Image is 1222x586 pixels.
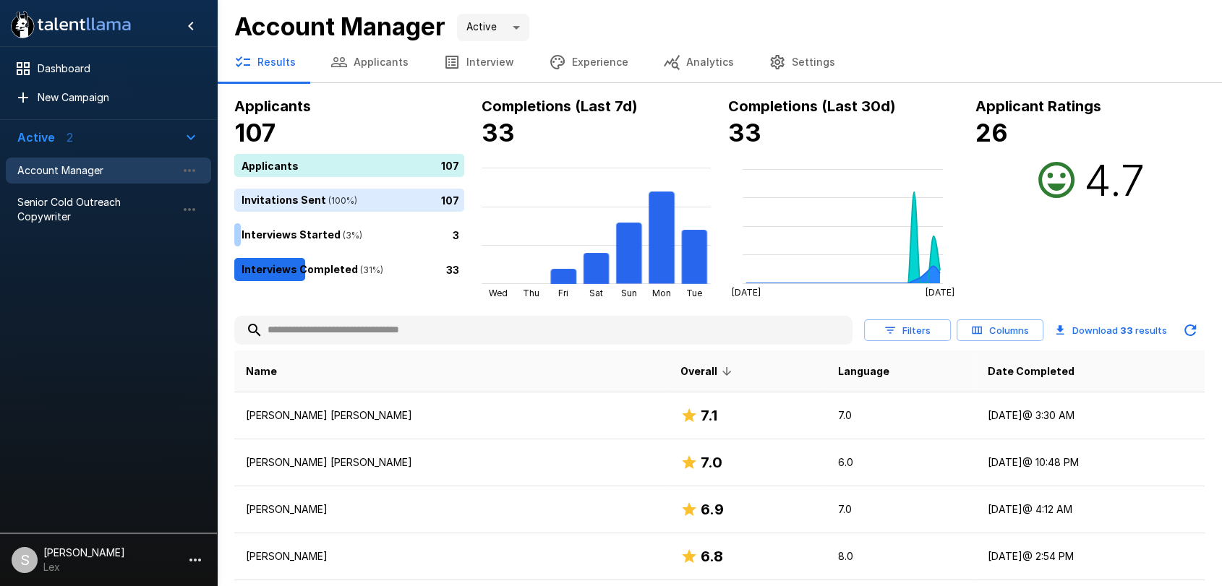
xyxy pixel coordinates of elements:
[728,118,761,147] b: 33
[453,227,459,242] p: 3
[313,42,426,82] button: Applicants
[531,42,646,82] button: Experience
[482,118,515,147] b: 33
[975,98,1101,115] b: Applicant Ratings
[646,42,751,82] button: Analytics
[864,319,951,342] button: Filters
[751,42,853,82] button: Settings
[838,455,964,470] p: 6.0
[488,288,507,298] tspan: Wed
[728,98,896,115] b: Completions (Last 30d)
[988,363,1074,380] span: Date Completed
[976,392,1205,439] td: [DATE] @ 3:30 AM
[246,408,657,423] p: [PERSON_NAME] [PERSON_NAME]
[246,549,657,564] p: [PERSON_NAME]
[1084,154,1145,206] h2: 4.7
[680,363,736,380] span: Overall
[446,262,459,277] p: 33
[589,288,603,298] tspan: Sat
[701,498,724,521] h6: 6.9
[838,408,964,423] p: 7.0
[686,288,702,298] tspan: Tue
[621,288,637,298] tspan: Sun
[441,192,459,207] p: 107
[838,549,964,564] p: 8.0
[246,455,657,470] p: [PERSON_NAME] [PERSON_NAME]
[234,98,311,115] b: Applicants
[838,363,889,380] span: Language
[441,158,459,173] p: 107
[234,12,445,41] b: Account Manager
[652,288,671,298] tspan: Mon
[426,42,531,82] button: Interview
[976,439,1205,486] td: [DATE] @ 10:48 PM
[457,14,529,41] div: Active
[976,533,1205,580] td: [DATE] @ 2:54 PM
[1176,316,1205,345] button: Updated Today - 4:54 AM
[957,319,1043,342] button: Columns
[701,451,722,474] h6: 7.0
[701,404,717,427] h6: 7.1
[926,287,954,298] tspan: [DATE]
[1120,324,1133,336] b: 33
[975,118,1008,147] b: 26
[482,98,638,115] b: Completions (Last 7d)
[217,42,313,82] button: Results
[558,288,568,298] tspan: Fri
[838,502,964,517] p: 7.0
[246,363,277,380] span: Name
[976,486,1205,533] td: [DATE] @ 4:12 AM
[732,287,761,298] tspan: [DATE]
[1049,316,1173,345] button: Download 33 results
[701,545,723,568] h6: 6.8
[234,118,275,147] b: 107
[246,502,657,517] p: [PERSON_NAME]
[522,288,539,298] tspan: Thu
